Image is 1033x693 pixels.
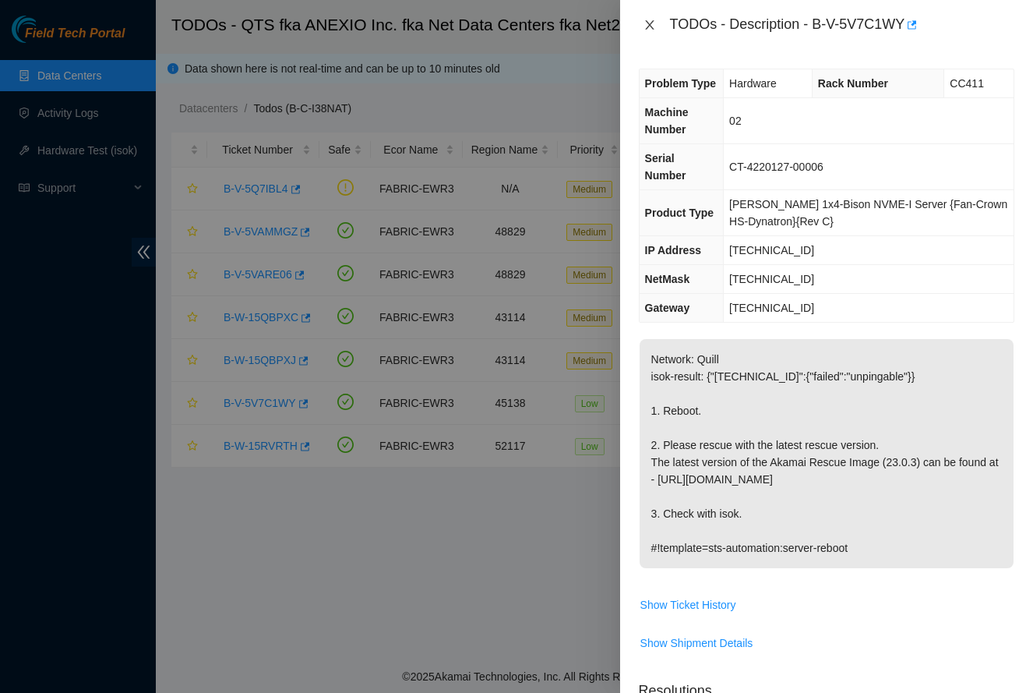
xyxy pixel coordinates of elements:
[729,161,823,173] span: CT-4220127-00006
[950,77,984,90] span: CC411
[645,273,690,285] span: NetMask
[729,77,777,90] span: Hardware
[645,244,701,256] span: IP Address
[643,19,656,31] span: close
[645,207,714,219] span: Product Type
[640,592,737,617] button: Show Ticket History
[645,106,689,136] span: Machine Number
[818,77,888,90] span: Rack Number
[645,152,686,182] span: Serial Number
[729,273,814,285] span: [TECHNICAL_ID]
[729,302,814,314] span: [TECHNICAL_ID]
[640,596,736,613] span: Show Ticket History
[729,198,1007,228] span: [PERSON_NAME] 1x4-Bison NVME-I Server {Fan-Crown HS-Dynatron}{Rev C}
[729,244,814,256] span: [TECHNICAL_ID]
[640,635,753,652] span: Show Shipment Details
[640,631,754,656] button: Show Shipment Details
[670,12,1014,37] div: TODOs - Description - B-V-5V7C1WY
[640,339,1014,568] p: Network: Quill isok-result: {"[TECHNICAL_ID]":{"failed":"unpingable"}} 1. Reboot. 2. Please rescu...
[639,18,661,33] button: Close
[645,77,717,90] span: Problem Type
[729,115,742,127] span: 02
[645,302,690,314] span: Gateway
